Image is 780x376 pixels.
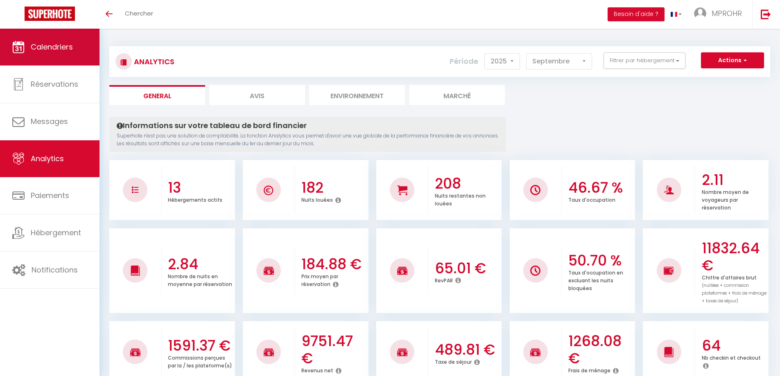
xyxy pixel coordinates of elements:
img: NO IMAGE [530,266,540,276]
p: Superhote n'est pas une solution de comptabilité. La fonction Analytics vous permet d'avoir une v... [117,132,499,148]
p: Hébergements actifs [168,195,222,203]
li: Environnement [309,85,405,105]
span: MPROHR [712,8,742,18]
span: Analytics [31,153,64,164]
img: logout [761,9,771,19]
p: Nuits restantes non louées [435,191,486,207]
h3: 1268.08 € [568,333,633,367]
p: RevPAR [435,275,453,284]
h3: Analytics [132,52,174,71]
span: Calendriers [31,42,73,52]
span: Réservations [31,79,78,89]
h3: 13 [168,179,233,196]
p: Taxe de séjour [435,357,472,365]
h3: 184.88 € [301,256,366,273]
h3: 1591.37 € [168,337,233,354]
h3: 182 [301,179,366,196]
p: Nombre de nuits en moyenne par réservation [168,271,232,288]
span: Messages [31,116,68,126]
button: Ouvrir le widget de chat LiveChat [7,3,31,28]
span: Hébergement [31,227,81,238]
span: Notifications [32,265,78,275]
li: Marché [409,85,505,105]
img: Super Booking [25,7,75,21]
li: Avis [209,85,305,105]
button: Besoin d'aide ? [608,7,665,21]
h4: Informations sur votre tableau de bord financier [117,121,499,130]
h3: 65.01 € [435,260,500,277]
h3: 489.81 € [435,341,500,358]
p: Frais de ménage [568,365,610,374]
span: Chercher [125,9,153,18]
p: Commissions perçues par la / les plateforme(s) [168,353,232,369]
h3: 9751.47 € [301,333,366,367]
p: Revenus net [301,365,333,374]
button: Filtrer par hébergement [604,52,685,69]
label: Période [450,52,478,70]
li: General [109,85,205,105]
h3: 46.67 % [568,179,633,196]
img: NO IMAGE [132,187,138,193]
p: Taux d'occupation [568,195,615,203]
span: Paiements [31,190,69,200]
p: Taux d'occupation en excluant les nuits bloquées [568,268,623,292]
h3: 208 [435,175,500,192]
h3: 50.70 % [568,252,633,269]
h3: 2.84 [168,256,233,273]
p: Nuits louées [301,195,333,203]
p: Prix moyen par réservation [301,271,338,288]
img: ... [694,7,706,20]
